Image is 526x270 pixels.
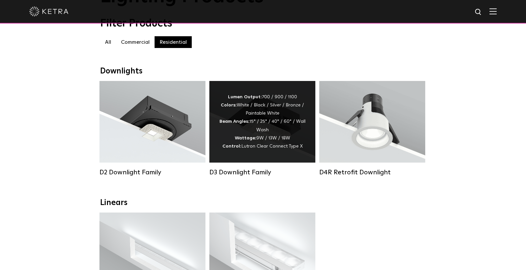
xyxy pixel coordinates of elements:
[100,198,426,208] div: Linears
[319,168,425,176] div: D4R Retrofit Downlight
[228,95,262,99] strong: Lumen Output:
[209,168,315,176] div: D3 Downlight Family
[100,67,426,76] div: Downlights
[99,81,205,176] a: D2 Downlight Family Lumen Output:1200Colors:White / Black / Gloss Black / Silver / Bronze / Silve...
[489,8,497,14] img: Hamburger%20Nav.svg
[99,168,205,176] div: D2 Downlight Family
[100,36,116,48] label: All
[474,8,483,16] img: search icon
[319,81,425,176] a: D4R Retrofit Downlight Lumen Output:800Colors:White / BlackBeam Angles:15° / 25° / 40° / 60°Watta...
[219,119,249,124] strong: Beam Angles:
[209,81,315,176] a: D3 Downlight Family Lumen Output:700 / 900 / 1100Colors:White / Black / Silver / Bronze / Paintab...
[155,36,192,48] label: Residential
[219,93,306,151] div: 700 / 900 / 1100 White / Black / Silver / Bronze / Paintable White 15° / 25° / 40° / 60° / Wall W...
[116,36,155,48] label: Commercial
[100,17,426,30] div: Filter Products
[222,144,241,149] strong: Control:
[29,7,68,16] img: ketra-logo-2019-white
[221,103,237,107] strong: Colors:
[235,136,256,140] strong: Wattage:
[241,144,303,149] span: Lutron Clear Connect Type X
